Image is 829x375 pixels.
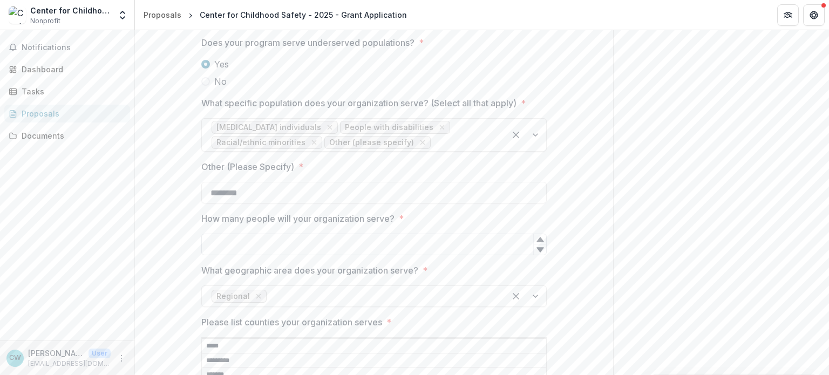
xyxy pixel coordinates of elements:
p: Does your program serve underserved populations? [201,36,414,49]
span: Nonprofit [30,16,60,26]
img: Center for Childhood Safety [9,6,26,24]
span: [MEDICAL_DATA] individuals [216,123,321,132]
button: Get Help [803,4,825,26]
p: How many people will your organization serve? [201,212,395,225]
div: Remove Regional [253,291,264,302]
p: User [89,349,111,358]
p: [EMAIL_ADDRESS][DOMAIN_NAME] [28,359,111,369]
div: Tasks [22,86,121,97]
p: Please list counties your organization serves [201,316,382,329]
nav: breadcrumb [139,7,411,23]
p: What specific population does your organization serve? (Select all that apply) [201,97,517,110]
div: Center for Childhood Safety [30,5,111,16]
span: People with disabilities [345,123,433,132]
p: Other (Please Specify) [201,160,294,173]
div: Remove People with disabilities [437,122,447,133]
div: Clear selected options [507,126,525,144]
span: No [214,75,227,88]
span: Other (please specify) [329,138,414,147]
p: [PERSON_NAME] [28,347,84,359]
div: Clear selected options [507,288,525,305]
div: Center for Childhood Safety - 2025 - Grant Application [200,9,407,21]
span: Yes [214,58,229,71]
div: Proposals [144,9,181,21]
div: Dashboard [22,64,121,75]
button: Partners [777,4,799,26]
div: Proposals [22,108,121,119]
a: Documents [4,127,130,145]
div: Christel Weinaug [9,354,21,362]
span: Racial/ethnic minorities [216,138,305,147]
div: Remove Other (please specify) [417,137,428,148]
a: Tasks [4,83,130,100]
div: Remove Low-income individuals [324,122,335,133]
a: Dashboard [4,60,130,78]
a: Proposals [139,7,186,23]
span: Notifications [22,43,126,52]
a: Proposals [4,105,130,122]
div: Remove Racial/ethnic minorities [309,137,320,148]
button: Open entity switcher [115,4,130,26]
div: Documents [22,130,121,141]
span: Regional [216,292,250,301]
button: Notifications [4,39,130,56]
button: More [115,352,128,365]
p: What geographic area does your organization serve? [201,264,418,277]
